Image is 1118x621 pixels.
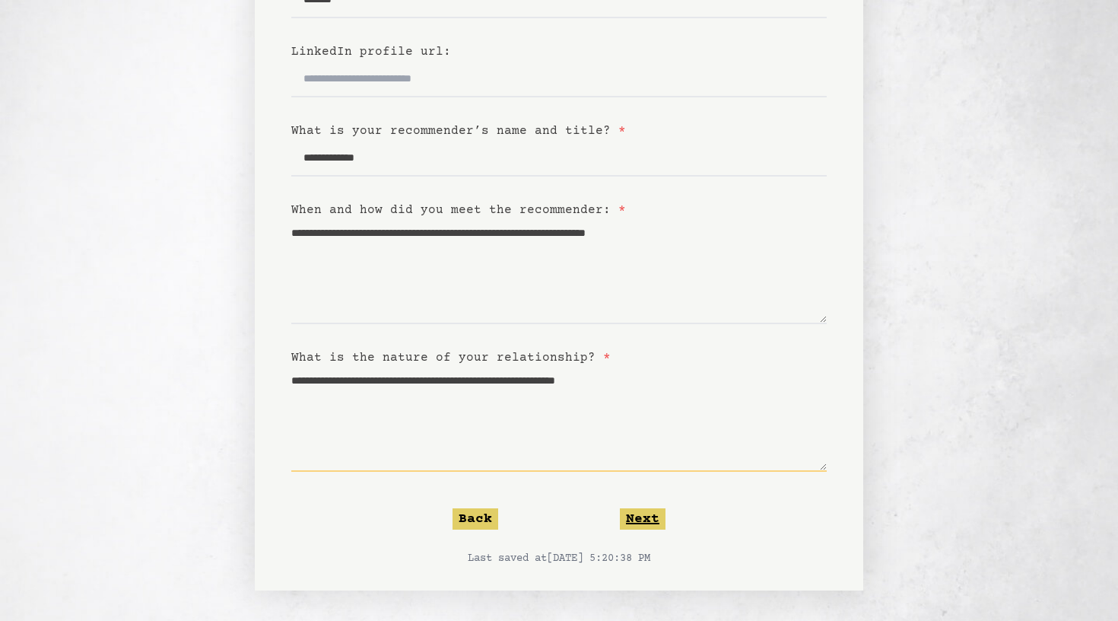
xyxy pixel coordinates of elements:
[620,508,665,530] button: Next
[291,551,827,566] p: Last saved at [DATE] 5:20:38 PM
[291,45,451,59] label: LinkedIn profile url:
[291,351,611,365] label: What is the nature of your relationship?
[453,508,498,530] button: Back
[291,124,626,138] label: What is your recommender’s name and title?
[291,203,626,217] label: When and how did you meet the recommender:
